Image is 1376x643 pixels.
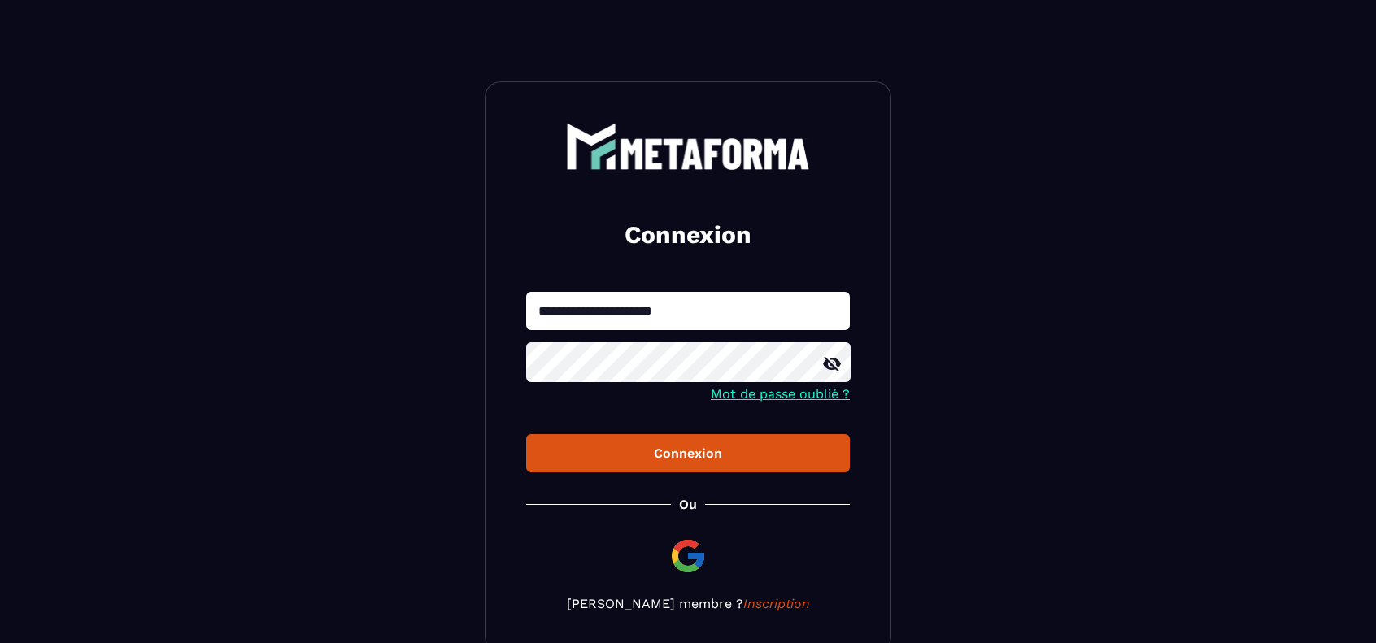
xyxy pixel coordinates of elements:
img: logo [566,123,810,170]
div: Connexion [539,445,837,461]
button: Connexion [526,434,850,472]
a: Inscription [743,596,810,611]
h2: Connexion [546,219,830,251]
a: logo [526,123,850,170]
img: google [668,537,708,576]
p: Ou [679,497,697,512]
p: [PERSON_NAME] membre ? [526,596,850,611]
a: Mot de passe oublié ? [711,386,850,402]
